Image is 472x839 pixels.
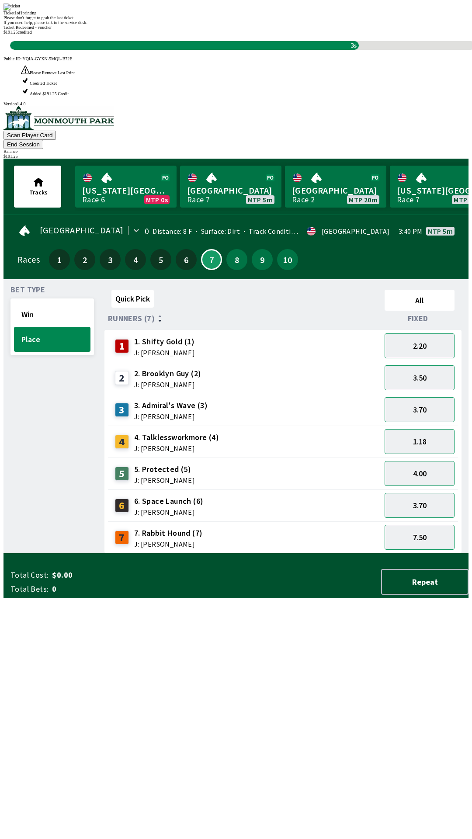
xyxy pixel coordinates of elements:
span: J: [PERSON_NAME] [134,509,204,516]
div: 1 [115,339,129,353]
span: 1. Shifty Gold (1) [134,336,195,347]
div: 6 [115,499,129,513]
span: All [389,295,451,305]
span: [GEOGRAPHIC_DATA] [187,185,274,196]
button: 2 [74,249,95,270]
span: J: [PERSON_NAME] [134,413,208,420]
span: $0.00 [52,570,190,580]
span: 3.70 [413,405,427,415]
span: MTP 5m [248,196,273,203]
span: If you need help, please talk to the service desk. [3,20,87,25]
span: 3.50 [413,373,427,383]
button: 1 [49,249,70,270]
button: 2.20 [385,333,455,358]
div: Race 2 [292,196,315,203]
span: Please Remove Last Print [30,70,75,75]
span: Added $191.25 Credit [30,91,69,96]
span: 4.00 [413,468,427,478]
span: 3.70 [413,500,427,510]
span: 4 [127,257,144,263]
div: Race 7 [397,196,420,203]
span: Surface: Dirt [192,227,240,236]
div: Ticket 1 of 1 printing [3,10,469,15]
span: J: [PERSON_NAME] [134,349,195,356]
div: 2 [115,371,129,385]
button: End Session [3,140,43,149]
span: Tracks [29,188,48,196]
div: Version 1.4.0 [3,101,469,106]
button: 4 [125,249,146,270]
a: [GEOGRAPHIC_DATA]Race 7MTP 5m [180,166,281,208]
span: 6. Space Launch (6) [134,496,204,507]
button: Repeat [381,569,469,595]
button: 3.70 [385,493,455,518]
button: 7.50 [385,525,455,550]
span: 8 [229,257,245,263]
span: 3s [349,40,359,52]
div: Fixed [381,314,458,323]
button: 7 [201,249,222,270]
span: 7.50 [413,532,427,542]
span: Credited Ticket [30,81,57,86]
div: Runners (7) [108,314,381,323]
div: [GEOGRAPHIC_DATA] [322,228,390,235]
span: Bet Type [10,286,45,293]
button: 9 [252,249,273,270]
div: 4 [115,435,129,449]
div: 5 [115,467,129,481]
span: Distance: 8 F [153,227,192,236]
button: 8 [226,249,247,270]
span: MTP 0s [146,196,168,203]
button: 5 [150,249,171,270]
span: J: [PERSON_NAME] [134,477,195,484]
button: 6 [176,249,197,270]
span: 1 [51,257,68,263]
button: 3.70 [385,397,455,422]
button: All [385,290,455,311]
div: Please don't forget to grab the last ticket [3,15,469,20]
span: Quick Pick [115,294,150,304]
span: 3:40 PM [399,228,423,235]
div: 7 [115,530,129,544]
div: Public ID: [3,56,469,61]
span: 10 [279,257,296,263]
span: 4. Talklessworkmore (4) [134,432,219,443]
div: Balance [3,149,469,154]
button: 1.18 [385,429,455,454]
button: Quick Pick [111,290,154,308]
span: Place [21,334,83,344]
span: J: [PERSON_NAME] [134,445,219,452]
span: 3. Admiral's Wave (3) [134,400,208,411]
div: Race 6 [82,196,105,203]
span: Total Bets: [10,584,49,594]
button: 3.50 [385,365,455,390]
button: 10 [277,249,298,270]
span: YQIA-GYXN-5MQL-B72E [23,56,73,61]
span: J: [PERSON_NAME] [134,381,201,388]
div: 0 [145,228,149,235]
span: 3 [102,257,118,263]
span: [US_STATE][GEOGRAPHIC_DATA] [82,185,170,196]
span: $ 191.25 credited [3,30,32,35]
span: Repeat [389,577,461,587]
span: 5. Protected (5) [134,464,195,475]
button: 4.00 [385,461,455,486]
button: Place [14,327,90,352]
span: Fixed [408,315,428,322]
div: Races [17,256,40,263]
span: 7. Rabbit Hound (7) [134,527,203,539]
span: 7 [204,257,219,262]
span: 2 [76,257,93,263]
span: Win [21,309,83,319]
span: 6 [178,257,194,263]
span: 5 [153,257,169,263]
span: Total Cost: [10,570,49,580]
span: Track Condition: Firm [240,227,317,236]
button: Win [14,302,90,327]
img: venue logo [3,106,114,130]
span: 1.18 [413,437,427,447]
span: J: [PERSON_NAME] [134,541,203,548]
div: $ 191.25 [3,154,469,159]
a: [GEOGRAPHIC_DATA]Race 2MTP 20m [285,166,386,208]
span: [GEOGRAPHIC_DATA] [292,185,379,196]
